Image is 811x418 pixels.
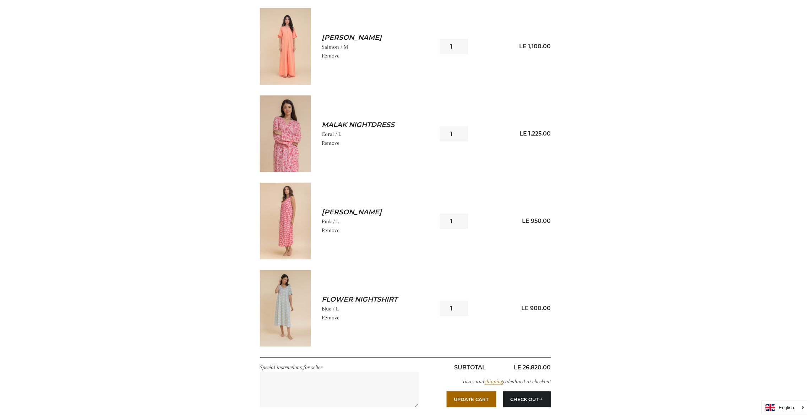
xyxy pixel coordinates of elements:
[322,120,423,130] a: Malak Nightdress
[779,405,794,410] i: English
[322,208,423,217] a: [PERSON_NAME]
[520,130,551,137] span: LE 1,225.00
[322,130,435,139] p: Coral / L
[485,378,504,385] a: shipping
[260,270,311,347] img: Flower NightShirt - Blue / L
[463,378,551,385] em: Taxes and calculated at checkout
[511,363,551,372] p: LE 26,820.00
[522,218,551,224] span: LE 950.00
[322,227,339,233] a: Remove
[322,217,435,226] p: Pink / L
[322,33,423,43] a: [PERSON_NAME]
[260,364,322,370] label: Special instructions for seller
[322,43,435,51] p: Salmon / M
[260,95,311,172] img: Malak Nightdress - Coral / L
[766,404,804,411] a: English
[522,305,551,312] span: LE 900.00
[260,183,311,259] img: Lara Nightdress - Pink / L
[322,140,339,146] a: Remove
[260,8,311,85] img: Salma Nighdress - Salmon / M
[322,314,339,321] a: Remove
[322,53,339,59] a: Remove
[519,43,551,50] span: LE 1,100.00
[322,295,423,304] a: Flower NightShirt
[322,304,435,313] p: Blue / L
[447,391,496,407] button: Update Cart
[503,391,551,407] button: Check Out
[430,363,511,372] p: Subtotal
